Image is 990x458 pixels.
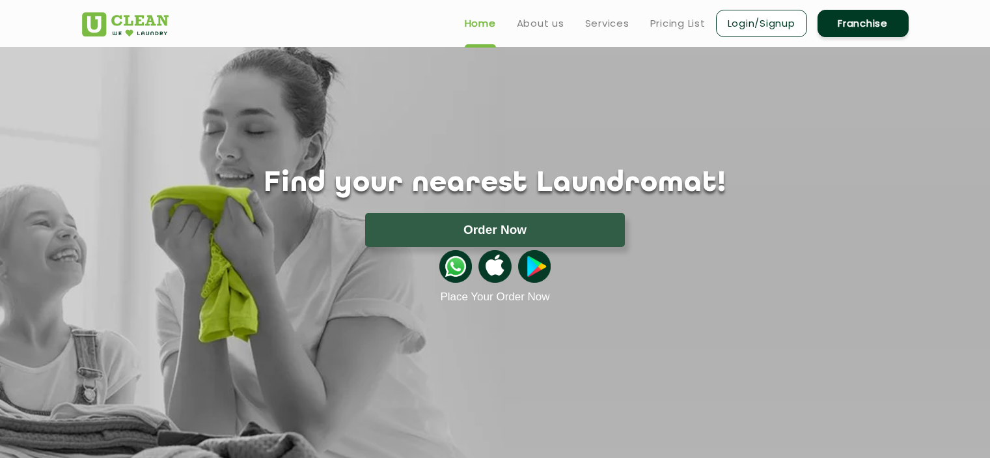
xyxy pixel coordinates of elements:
img: whatsappicon.png [439,250,472,283]
a: Franchise [818,10,909,37]
img: apple-icon.png [478,250,511,283]
a: Services [585,16,629,31]
button: Order Now [365,213,625,247]
a: Login/Signup [716,10,807,37]
a: Pricing List [650,16,706,31]
img: UClean Laundry and Dry Cleaning [82,12,169,36]
a: Place Your Order Now [440,291,549,304]
img: playstoreicon.png [518,250,551,283]
a: About us [517,16,564,31]
a: Home [465,16,496,31]
h1: Find your nearest Laundromat! [72,167,918,200]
